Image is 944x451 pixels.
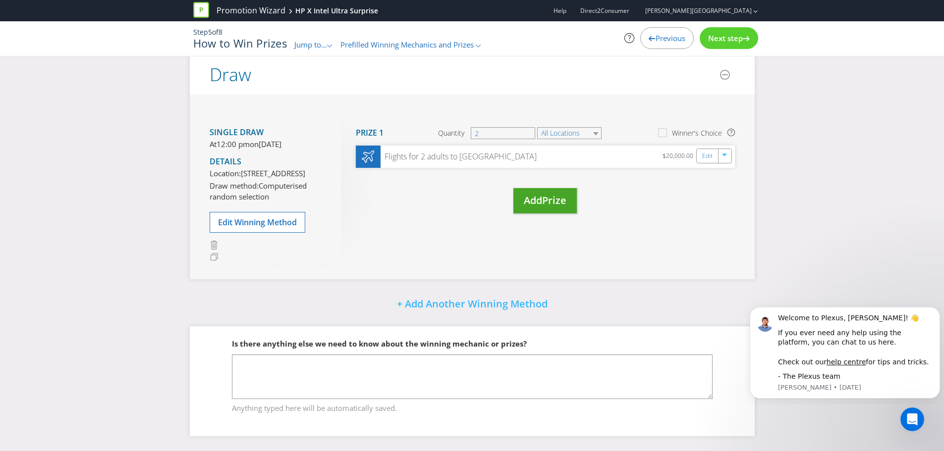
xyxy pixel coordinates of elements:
span: 12:00 pm [217,139,250,149]
span: [DATE] [259,139,281,149]
span: Location: [210,168,241,178]
a: Help [554,6,566,15]
h4: Prize 1 [356,129,384,138]
h4: Single draw [210,128,326,137]
a: [PERSON_NAME][GEOGRAPHIC_DATA] [635,6,752,15]
span: Previous [656,33,685,43]
span: on [250,139,259,149]
span: 5 [208,27,212,37]
span: Quantity [438,128,464,138]
iframe: Intercom notifications message [746,298,944,404]
span: Anything typed here will be automatically saved. [232,400,713,414]
span: Next step [708,33,743,43]
span: Step [193,27,208,37]
div: Flights for 2 adults to [GEOGRAPHIC_DATA] [381,151,537,162]
span: of [212,27,219,37]
div: $20,000.00 [663,150,696,163]
button: Edit Winning Method [210,212,305,233]
a: Promotion Wizard [217,5,285,16]
span: Prefilled Winning Mechanics and Prizes [340,40,474,50]
button: AddPrize [513,188,577,213]
h1: How to Win Prizes [193,37,287,49]
span: + Add Another Winning Method [397,297,548,310]
span: 8 [219,27,222,37]
span: At [210,139,217,149]
span: Is there anything else we need to know about the winning mechanic or prizes? [232,339,527,349]
span: Jump to... [294,40,327,50]
span: [STREET_ADDRESS] [241,168,305,178]
span: Edit Winning Method [218,217,297,228]
div: HP X Intel Ultra Surprise [295,6,378,16]
div: Winner's Choice [672,128,722,138]
button: + Add Another Winning Method [372,294,573,315]
span: Direct2Consumer [580,6,629,15]
span: Prize [542,194,566,207]
span: Add [524,194,542,207]
iframe: Intercom live chat [900,407,924,431]
a: Edit [702,150,713,162]
h4: Details [210,157,326,166]
h2: Draw [210,65,251,85]
span: Draw method: [210,181,259,191]
span: Computerised random selection [210,181,307,201]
